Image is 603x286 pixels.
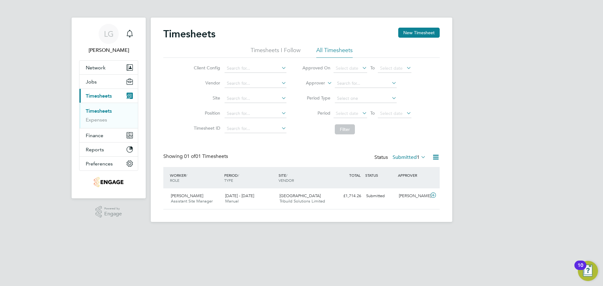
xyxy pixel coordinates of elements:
span: [PERSON_NAME] [171,193,203,198]
span: Manual [225,198,239,204]
span: Select date [380,111,403,116]
label: Approved On [302,65,330,71]
span: Network [86,65,106,71]
button: Open Resource Center, 10 new notifications [578,261,598,281]
span: Finance [86,132,103,138]
span: To [368,64,377,72]
label: Vendor [192,80,220,86]
div: APPROVER [396,170,429,181]
span: 01 of [184,153,195,159]
span: Reports [86,147,104,153]
span: Timesheets [86,93,112,99]
nav: Main navigation [72,18,146,198]
button: Reports [79,143,138,156]
input: Search for... [335,79,397,88]
button: Filter [335,124,355,134]
div: £1,714.26 [331,191,364,201]
label: Position [192,110,220,116]
label: Site [192,95,220,101]
div: WORKER [168,170,223,186]
h2: Timesheets [163,28,215,40]
span: [GEOGRAPHIC_DATA] [280,193,321,198]
label: Timesheet ID [192,125,220,131]
input: Select one [335,94,397,103]
label: Approver [297,80,325,86]
span: LG [104,30,114,38]
span: ROLE [170,178,179,183]
span: [DATE] - [DATE] [225,193,254,198]
span: Select date [380,65,403,71]
a: Timesheets [86,108,112,114]
button: Jobs [79,75,138,89]
span: TYPE [224,178,233,183]
button: Preferences [79,157,138,170]
span: / [238,173,239,178]
div: 10 [578,265,583,273]
span: Select date [336,111,358,116]
label: Period [302,110,330,116]
button: Finance [79,128,138,142]
span: / [286,173,287,178]
a: LG[PERSON_NAME] [79,24,138,54]
span: / [186,173,187,178]
input: Search for... [225,94,286,103]
span: To [368,109,377,117]
div: Timesheets [79,103,138,128]
li: Timesheets I Follow [251,46,301,58]
img: tribuildsolutions-logo-retina.png [94,177,123,187]
button: Network [79,61,138,74]
span: Tribuild Solutions Limited [280,198,325,204]
input: Search for... [225,64,286,73]
div: Submitted [364,191,396,201]
input: Search for... [225,124,286,133]
a: Expenses [86,117,107,123]
label: Period Type [302,95,330,101]
span: VENDOR [279,178,294,183]
div: SITE [277,170,331,186]
span: Select date [336,65,358,71]
span: TOTAL [349,173,361,178]
div: Status [374,153,427,162]
a: Go to home page [79,177,138,187]
span: 01 Timesheets [184,153,228,159]
span: Powered by [104,206,122,211]
span: Engage [104,211,122,217]
label: Submitted [393,154,426,160]
span: Lee Garrity [79,46,138,54]
button: Timesheets [79,89,138,103]
div: Showing [163,153,229,160]
div: [PERSON_NAME] [396,191,429,201]
label: Client Config [192,65,220,71]
input: Search for... [225,109,286,118]
span: Jobs [86,79,97,85]
a: Powered byEngage [95,206,122,218]
div: STATUS [364,170,396,181]
input: Search for... [225,79,286,88]
li: All Timesheets [316,46,353,58]
span: Assistant Site Manager [171,198,213,204]
span: 1 [417,154,420,160]
div: PERIOD [223,170,277,186]
button: New Timesheet [398,28,440,38]
span: Preferences [86,161,113,167]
